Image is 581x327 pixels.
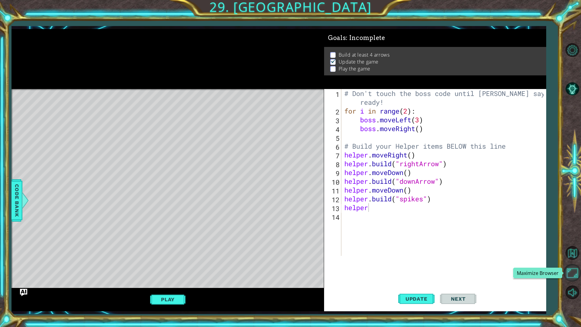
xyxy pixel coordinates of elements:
[12,182,22,219] span: Code Bank
[330,58,336,63] img: Check mark for checkbox
[150,294,185,305] button: Play
[563,243,581,263] a: Back to Map
[398,288,435,310] button: Update
[325,187,341,195] div: 11
[339,58,379,65] p: Update the game
[325,151,341,160] div: 7
[325,90,341,107] div: 1
[325,160,341,169] div: 8
[339,65,370,72] p: Play the game
[563,264,581,282] button: Maximize Browser
[563,244,581,262] button: Back to Map
[325,134,341,143] div: 5
[563,80,581,97] button: AI Hint
[325,204,341,213] div: 13
[339,51,390,58] p: Build at least 4 arrows
[325,143,341,151] div: 6
[563,41,581,59] button: Level Options
[513,268,562,278] div: Maximize Browser
[325,107,341,116] div: 2
[445,296,472,302] span: Next
[563,283,581,301] button: Mute
[325,213,341,222] div: 14
[325,125,341,134] div: 4
[325,169,341,178] div: 9
[325,178,341,187] div: 10
[20,289,27,296] button: Ask AI
[399,296,434,302] span: Update
[325,116,341,125] div: 3
[328,34,385,42] span: Goals
[325,195,341,204] div: 12
[346,34,385,41] span: : Incomplete
[440,288,476,310] button: Next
